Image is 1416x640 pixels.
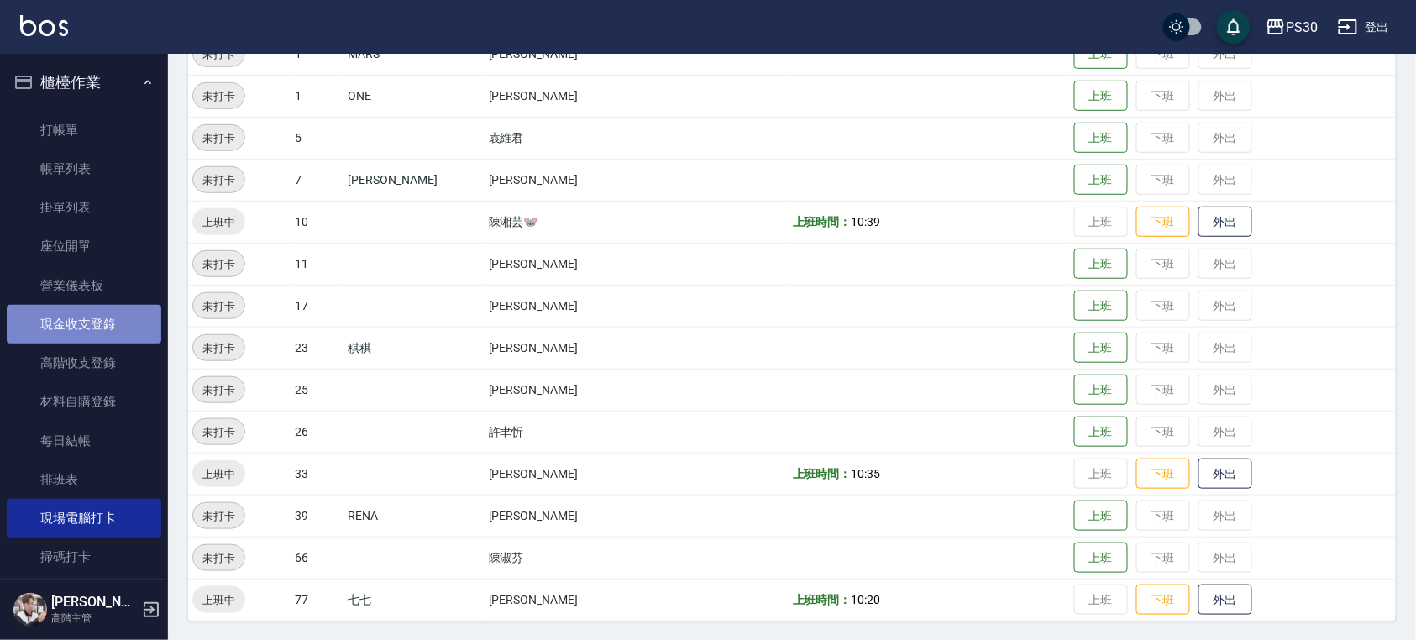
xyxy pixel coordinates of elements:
[344,159,484,201] td: [PERSON_NAME]
[344,33,484,75] td: MARS
[852,593,881,606] span: 10:20
[193,549,244,567] span: 未打卡
[485,285,648,327] td: [PERSON_NAME]
[344,579,484,621] td: 七七
[291,75,344,117] td: 1
[291,117,344,159] td: 5
[1074,501,1128,532] button: 上班
[485,33,648,75] td: [PERSON_NAME]
[485,117,648,159] td: 袁維君
[1074,291,1128,322] button: 上班
[793,593,852,606] b: 上班時間：
[7,305,161,344] a: 現金收支登錄
[1074,165,1128,196] button: 上班
[51,611,137,626] p: 高階主管
[1074,81,1128,112] button: 上班
[485,159,648,201] td: [PERSON_NAME]
[485,495,648,537] td: [PERSON_NAME]
[291,411,344,453] td: 26
[7,344,161,382] a: 高階收支登錄
[192,591,245,609] span: 上班中
[291,327,344,369] td: 23
[13,593,47,627] img: Person
[193,45,244,63] span: 未打卡
[291,369,344,411] td: 25
[1198,585,1252,616] button: 外出
[193,87,244,105] span: 未打卡
[344,75,484,117] td: ONE
[7,227,161,265] a: 座位開單
[1074,543,1128,574] button: 上班
[344,327,484,369] td: 稘稘
[7,422,161,460] a: 每日結帳
[291,453,344,495] td: 33
[485,579,648,621] td: [PERSON_NAME]
[1074,417,1128,448] button: 上班
[193,255,244,273] span: 未打卡
[852,467,881,480] span: 10:35
[7,188,161,227] a: 掛單列表
[291,243,344,285] td: 11
[485,201,648,243] td: 陳湘芸🐭
[1331,12,1396,43] button: 登出
[344,495,484,537] td: RENA
[1286,17,1318,38] div: PS30
[1074,123,1128,154] button: 上班
[291,579,344,621] td: 77
[7,150,161,188] a: 帳單列表
[291,33,344,75] td: 1
[1136,585,1190,616] button: 下班
[7,499,161,538] a: 現場電腦打卡
[1136,459,1190,490] button: 下班
[852,215,881,228] span: 10:39
[793,215,852,228] b: 上班時間：
[1074,333,1128,364] button: 上班
[193,423,244,441] span: 未打卡
[1198,207,1252,238] button: 外出
[291,495,344,537] td: 39
[485,411,648,453] td: 許聿忻
[485,453,648,495] td: [PERSON_NAME]
[485,369,648,411] td: [PERSON_NAME]
[192,465,245,483] span: 上班中
[192,213,245,231] span: 上班中
[485,75,648,117] td: [PERSON_NAME]
[485,243,648,285] td: [PERSON_NAME]
[193,171,244,189] span: 未打卡
[7,460,161,499] a: 排班表
[291,201,344,243] td: 10
[20,15,68,36] img: Logo
[1074,249,1128,280] button: 上班
[1074,375,1128,406] button: 上班
[1217,10,1251,44] button: save
[193,339,244,357] span: 未打卡
[291,537,344,579] td: 66
[485,327,648,369] td: [PERSON_NAME]
[7,111,161,150] a: 打帳單
[193,507,244,525] span: 未打卡
[485,537,648,579] td: 陳淑芬
[7,382,161,421] a: 材料自購登錄
[1136,207,1190,238] button: 下班
[193,381,244,399] span: 未打卡
[7,538,161,576] a: 掃碼打卡
[793,467,852,480] b: 上班時間：
[193,297,244,315] span: 未打卡
[51,594,137,611] h5: [PERSON_NAME]
[7,60,161,104] button: 櫃檯作業
[7,266,161,305] a: 營業儀表板
[193,129,244,147] span: 未打卡
[1074,39,1128,70] button: 上班
[1198,459,1252,490] button: 外出
[1259,10,1324,45] button: PS30
[291,159,344,201] td: 7
[291,285,344,327] td: 17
